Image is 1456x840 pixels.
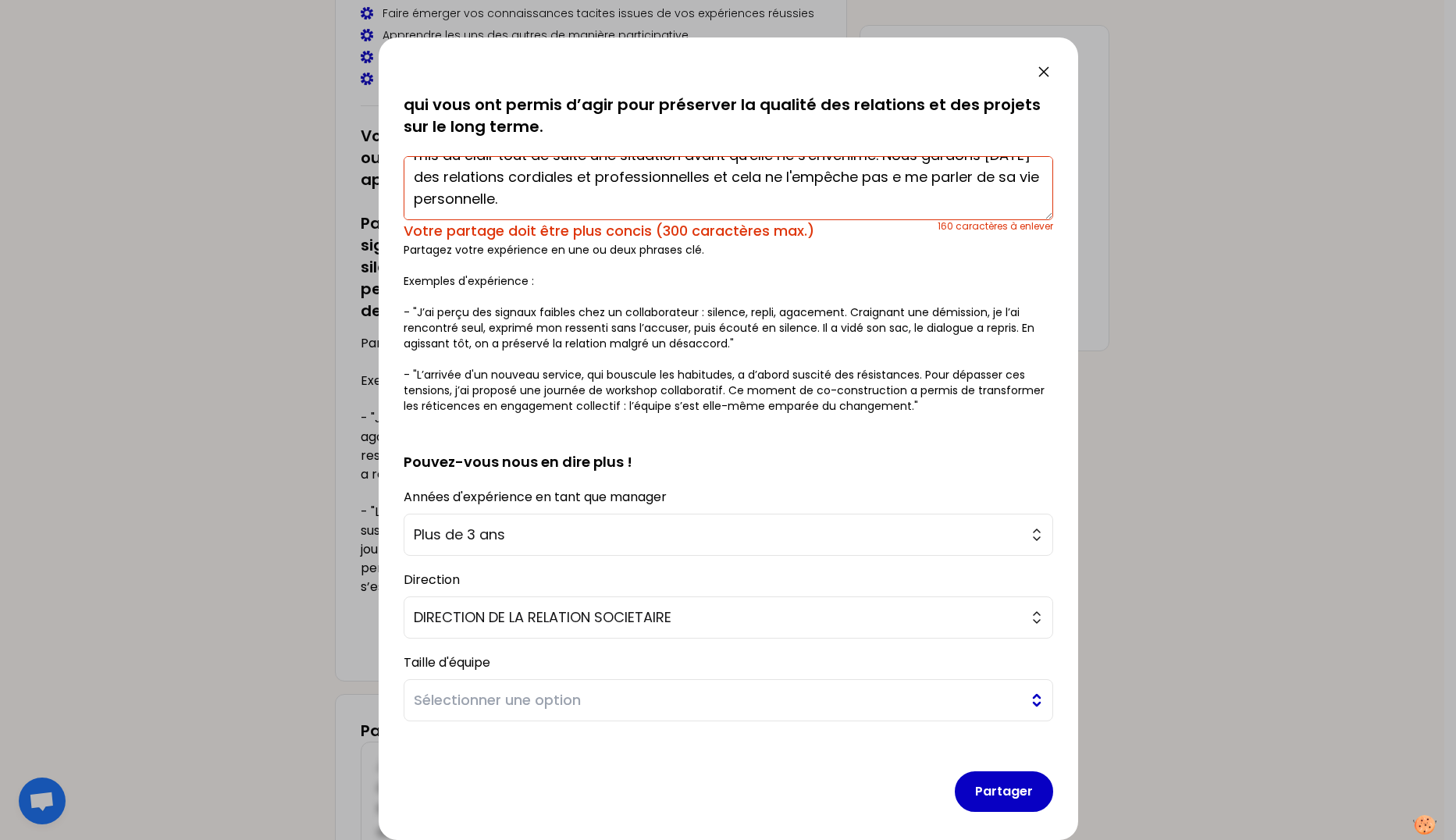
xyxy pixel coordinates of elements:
p: Partagez votre expérience en une ou deux phrases clé. Exemples d'expérience : - "J’ai perçu des s... [404,242,1053,414]
label: Direction [404,571,460,589]
label: Années d'expérience en tant que manager [404,488,667,506]
textarea: J'ai remarqué qu'un collaborateur me vouvoie du jour au lendemain alors qu'avant, il me tutoyait.... [404,156,1053,220]
h2: Pouvez-vous nous en dire plus ! [404,426,1053,473]
span: Plus de 3 ans [414,524,1021,546]
button: DIRECTION DE LA RELATION SOCIETAIRE [404,596,1053,639]
button: Sélectionner une option [404,679,1053,721]
div: 160 caractères à enlever [938,220,1053,242]
label: Taille d'équipe [404,653,490,671]
button: Partager [955,771,1053,812]
div: Votre partage doit être plus concis (300 caractères max.) [404,220,938,242]
span: DIRECTION DE LA RELATION SOCIETAIRE [414,607,1021,628]
button: Plus de 3 ans [404,514,1053,556]
span: Sélectionner une option [414,689,1021,711]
